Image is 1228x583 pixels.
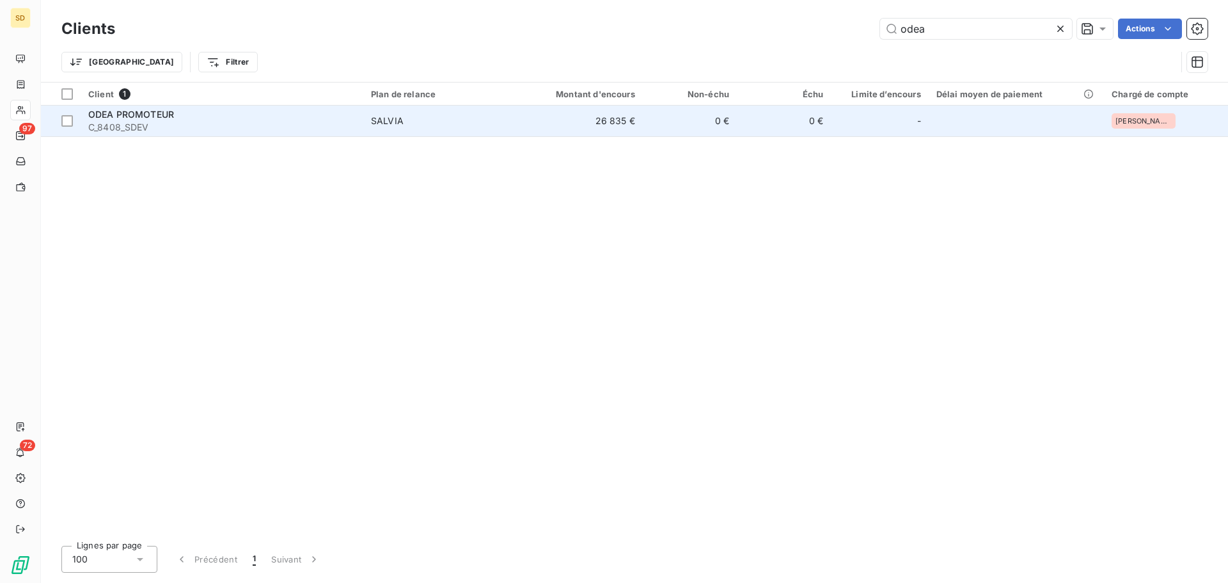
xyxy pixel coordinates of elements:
div: SALVIA [371,115,404,127]
h3: Clients [61,17,115,40]
div: Montant d'encours [524,89,634,99]
div: Limite d’encours [838,89,920,99]
iframe: Intercom live chat [1185,539,1215,570]
button: Précédent [168,546,245,573]
input: Rechercher [880,19,1072,39]
div: Chargé de compte [1112,89,1220,99]
span: C_8408_SDEV [88,121,356,134]
span: 100 [72,553,88,566]
button: Suivant [264,546,328,573]
span: [PERSON_NAME] [1115,117,1172,125]
div: Échu [744,89,823,99]
div: SD [10,8,31,28]
td: 26 835 € [516,106,642,136]
div: Délai moyen de paiement [936,89,1096,99]
td: 0 € [643,106,737,136]
span: ODEA PROMOTEUR [88,109,174,120]
td: 0 € [737,106,831,136]
span: 1 [119,88,130,100]
span: 1 [253,553,256,566]
span: Client [88,89,114,99]
button: Actions [1118,19,1182,39]
div: Plan de relance [371,89,508,99]
button: Filtrer [198,52,257,72]
div: Non-échu [650,89,729,99]
img: Logo LeanPay [10,555,31,575]
span: 97 [19,123,35,134]
span: - [917,115,921,127]
button: 1 [245,546,264,573]
button: [GEOGRAPHIC_DATA] [61,52,182,72]
span: 72 [20,440,35,451]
